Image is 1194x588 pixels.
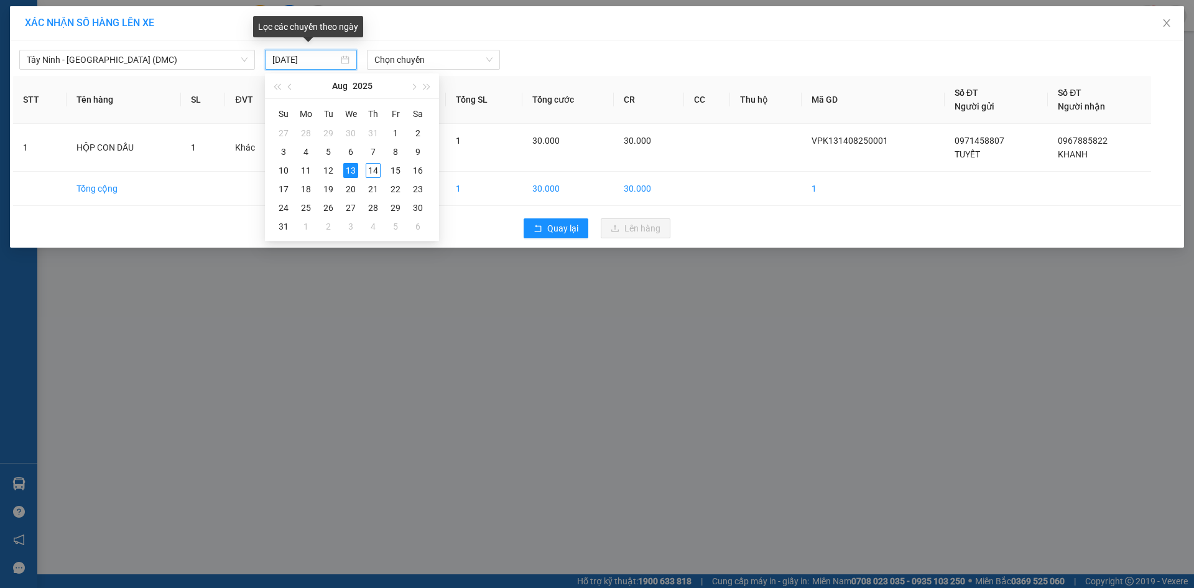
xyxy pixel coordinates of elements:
[25,17,154,29] span: XÁC NHẬN SỐ HÀNG LÊN XE
[317,161,340,180] td: 2025-08-12
[340,142,362,161] td: 2025-08-06
[340,104,362,124] th: We
[388,163,403,178] div: 15
[624,136,651,146] span: 30.000
[1058,101,1105,111] span: Người nhận
[272,53,338,67] input: 13/08/2025
[16,90,114,111] b: GỬI : PV K13
[272,104,295,124] th: Su
[67,124,181,172] td: HỘP CON DẤU
[388,182,403,197] div: 22
[295,217,317,236] td: 2025-09-01
[27,50,248,69] span: Tây Ninh - Sài Gòn (DMC)
[388,144,403,159] div: 8
[601,218,670,238] button: uploadLên hàng
[407,142,429,161] td: 2025-08-09
[410,144,425,159] div: 9
[407,180,429,198] td: 2025-08-23
[343,126,358,141] div: 30
[13,76,67,124] th: STT
[362,161,384,180] td: 2025-08-14
[388,126,403,141] div: 1
[812,136,888,146] span: VPK131408250001
[16,16,78,78] img: logo.jpg
[384,124,407,142] td: 2025-08-01
[340,124,362,142] td: 2025-07-30
[340,217,362,236] td: 2025-09-03
[272,124,295,142] td: 2025-07-27
[276,126,291,141] div: 27
[276,200,291,215] div: 24
[407,217,429,236] td: 2025-09-06
[1058,149,1088,159] span: KHANH
[116,46,520,62] li: Hotline: 1900 8153
[67,172,181,206] td: Tổng cộng
[181,76,225,124] th: SL
[343,144,358,159] div: 6
[522,76,614,124] th: Tổng cước
[225,76,284,124] th: ĐVT
[366,219,381,234] div: 4
[272,198,295,217] td: 2025-08-24
[317,142,340,161] td: 2025-08-05
[116,30,520,46] li: [STREET_ADDRESS][PERSON_NAME]. [GEOGRAPHIC_DATA], Tỉnh [GEOGRAPHIC_DATA]
[276,163,291,178] div: 10
[13,124,67,172] td: 1
[955,136,1004,146] span: 0971458807
[384,198,407,217] td: 2025-08-29
[384,161,407,180] td: 2025-08-15
[321,163,336,178] div: 12
[317,124,340,142] td: 2025-07-29
[456,136,461,146] span: 1
[298,219,313,234] div: 1
[321,219,336,234] div: 2
[298,200,313,215] div: 25
[410,163,425,178] div: 16
[295,180,317,198] td: 2025-08-18
[366,144,381,159] div: 7
[321,144,336,159] div: 5
[298,182,313,197] div: 18
[1162,18,1172,28] span: close
[374,50,493,69] span: Chọn chuyến
[1149,6,1184,41] button: Close
[446,76,522,124] th: Tổng SL
[407,124,429,142] td: 2025-08-02
[388,219,403,234] div: 5
[366,182,381,197] div: 21
[298,144,313,159] div: 4
[317,180,340,198] td: 2025-08-19
[272,180,295,198] td: 2025-08-17
[276,144,291,159] div: 3
[684,76,730,124] th: CC
[343,200,358,215] div: 27
[534,224,542,234] span: rollback
[362,124,384,142] td: 2025-07-31
[276,182,291,197] div: 17
[410,126,425,141] div: 2
[272,142,295,161] td: 2025-08-03
[614,76,684,124] th: CR
[614,172,684,206] td: 30.000
[295,124,317,142] td: 2025-07-28
[388,200,403,215] div: 29
[955,88,978,98] span: Số ĐT
[317,217,340,236] td: 2025-09-02
[340,161,362,180] td: 2025-08-13
[295,142,317,161] td: 2025-08-04
[298,163,313,178] div: 11
[343,163,358,178] div: 13
[384,104,407,124] th: Fr
[295,104,317,124] th: Mo
[410,200,425,215] div: 30
[317,198,340,217] td: 2025-08-26
[362,180,384,198] td: 2025-08-21
[332,73,348,98] button: Aug
[340,180,362,198] td: 2025-08-20
[253,16,363,37] div: Lọc các chuyến theo ngày
[955,149,980,159] span: TUYẾT
[362,104,384,124] th: Th
[321,126,336,141] div: 29
[384,180,407,198] td: 2025-08-22
[272,217,295,236] td: 2025-08-31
